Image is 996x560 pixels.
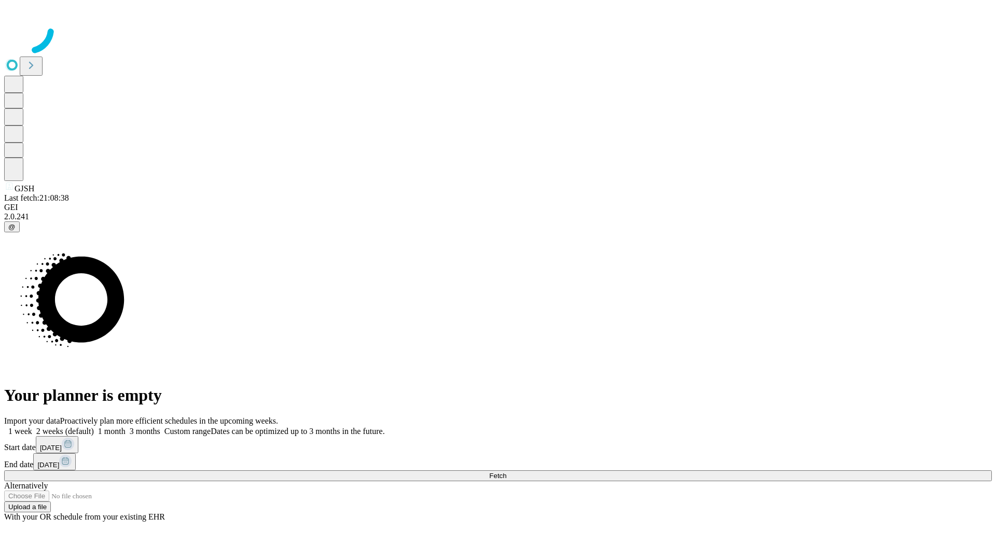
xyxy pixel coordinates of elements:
[15,184,34,193] span: GJSH
[60,416,278,425] span: Proactively plan more efficient schedules in the upcoming weeks.
[4,481,48,490] span: Alternatively
[36,436,78,453] button: [DATE]
[37,461,59,469] span: [DATE]
[4,193,69,202] span: Last fetch: 21:08:38
[211,427,384,436] span: Dates can be optimized up to 3 months in the future.
[164,427,211,436] span: Custom range
[4,501,51,512] button: Upload a file
[4,512,165,521] span: With your OR schedule from your existing EHR
[4,221,20,232] button: @
[8,427,32,436] span: 1 week
[4,453,992,470] div: End date
[40,444,62,452] span: [DATE]
[4,436,992,453] div: Start date
[4,416,60,425] span: Import your data
[98,427,126,436] span: 1 month
[4,212,992,221] div: 2.0.241
[8,223,16,231] span: @
[489,472,506,480] span: Fetch
[4,470,992,481] button: Fetch
[4,386,992,405] h1: Your planner is empty
[33,453,76,470] button: [DATE]
[4,203,992,212] div: GEI
[36,427,94,436] span: 2 weeks (default)
[130,427,160,436] span: 3 months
